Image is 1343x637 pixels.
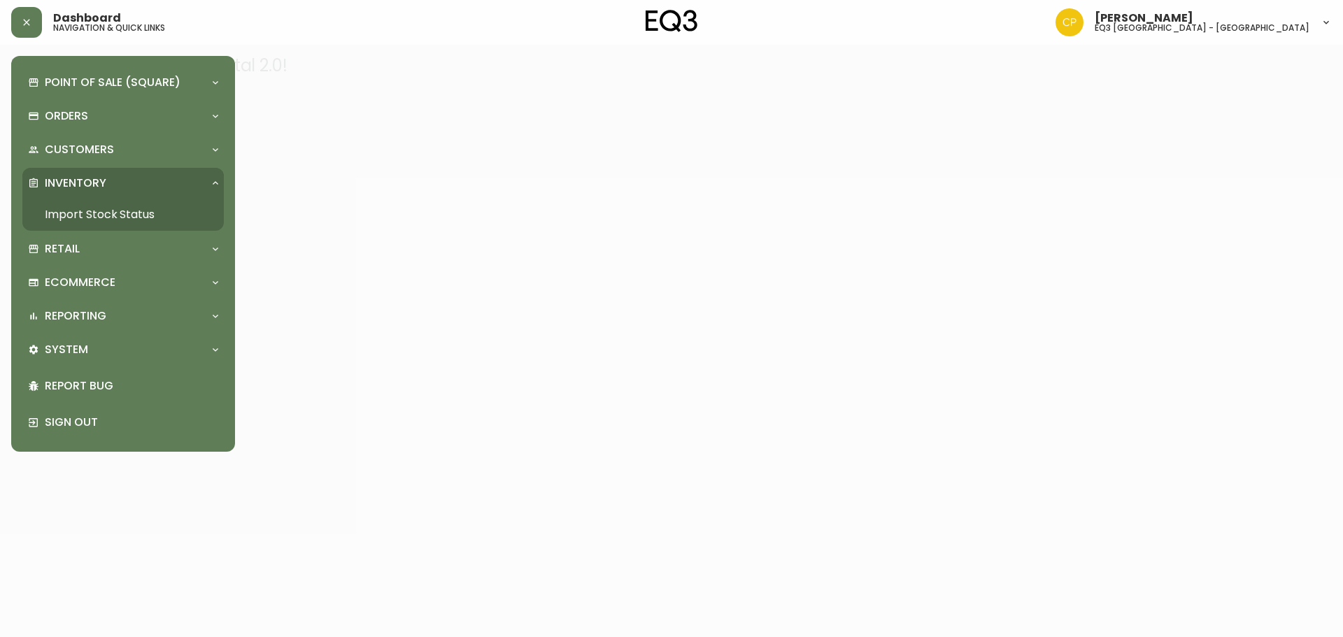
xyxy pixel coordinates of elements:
[22,234,224,264] div: Retail
[45,378,218,394] p: Report Bug
[45,275,115,290] p: Ecommerce
[22,301,224,331] div: Reporting
[22,267,224,298] div: Ecommerce
[1095,13,1193,24] span: [PERSON_NAME]
[1095,24,1309,32] h5: eq3 [GEOGRAPHIC_DATA] - [GEOGRAPHIC_DATA]
[45,108,88,124] p: Orders
[45,342,88,357] p: System
[22,67,224,98] div: Point of Sale (Square)
[22,199,224,231] a: Import Stock Status
[45,308,106,324] p: Reporting
[22,134,224,165] div: Customers
[45,415,218,430] p: Sign Out
[45,176,106,191] p: Inventory
[53,13,121,24] span: Dashboard
[22,168,224,199] div: Inventory
[45,75,180,90] p: Point of Sale (Square)
[22,404,224,441] div: Sign Out
[53,24,165,32] h5: navigation & quick links
[22,334,224,365] div: System
[1056,8,1083,36] img: 6aeca34137a4ce1440782ad85f87d82f
[22,368,224,404] div: Report Bug
[45,241,80,257] p: Retail
[22,101,224,131] div: Orders
[45,142,114,157] p: Customers
[646,10,697,32] img: logo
